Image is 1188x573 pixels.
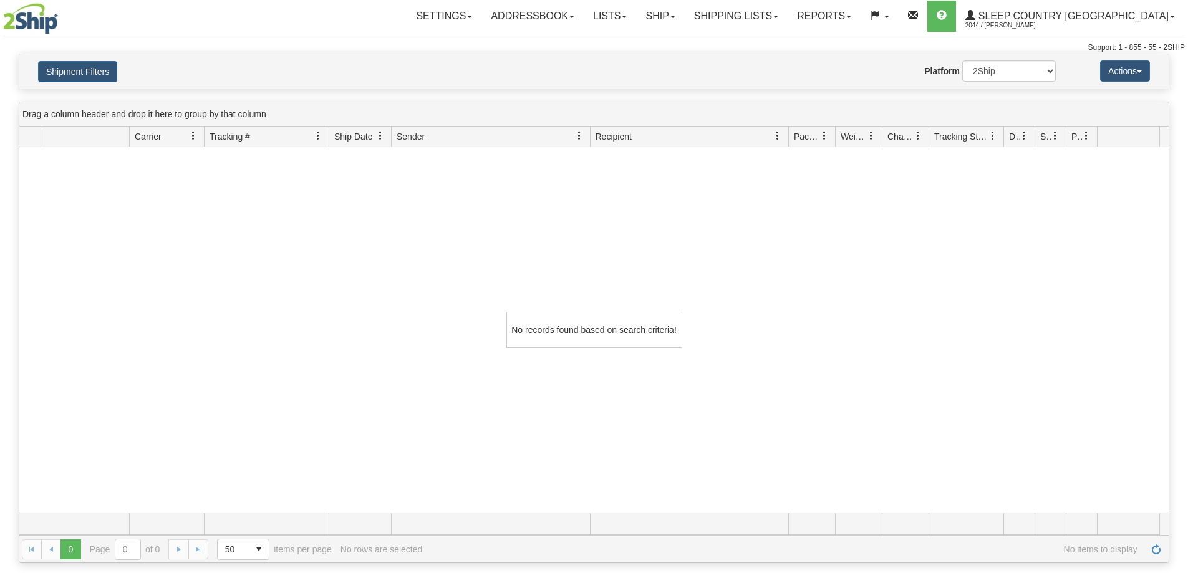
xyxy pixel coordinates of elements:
a: Sleep Country [GEOGRAPHIC_DATA] 2044 / [PERSON_NAME] [956,1,1184,32]
a: Tracking Status filter column settings [982,125,1003,147]
span: select [249,539,269,559]
a: Recipient filter column settings [767,125,788,147]
span: 50 [225,543,241,556]
span: Delivery Status [1009,130,1020,143]
span: Carrier [135,130,162,143]
a: Reports [788,1,861,32]
span: Shipment Issues [1040,130,1051,143]
a: Shipment Issues filter column settings [1045,125,1066,147]
a: Charge filter column settings [907,125,929,147]
button: Actions [1100,60,1150,82]
span: Recipient [596,130,632,143]
a: Tracking # filter column settings [307,125,329,147]
a: Delivery Status filter column settings [1013,125,1035,147]
div: Support: 1 - 855 - 55 - 2SHIP [3,42,1185,53]
a: Ship Date filter column settings [370,125,391,147]
span: Sleep Country [GEOGRAPHIC_DATA] [975,11,1169,21]
span: Charge [887,130,914,143]
span: Page sizes drop down [217,539,269,560]
a: Lists [584,1,636,32]
span: Packages [794,130,820,143]
div: No records found based on search criteria! [506,312,682,348]
div: grid grouping header [19,102,1169,127]
a: Sender filter column settings [569,125,590,147]
span: Tracking # [210,130,250,143]
a: Shipping lists [685,1,788,32]
a: Pickup Status filter column settings [1076,125,1097,147]
span: 2044 / [PERSON_NAME] [965,19,1059,32]
img: logo2044.jpg [3,3,58,34]
div: No rows are selected [340,544,423,554]
span: Sender [397,130,425,143]
a: Addressbook [481,1,584,32]
span: Page 0 [60,539,80,559]
a: Refresh [1146,539,1166,559]
span: No items to display [431,544,1137,554]
span: Pickup Status [1071,130,1082,143]
a: Settings [407,1,481,32]
a: Ship [636,1,684,32]
a: Carrier filter column settings [183,125,204,147]
span: Weight [841,130,867,143]
span: Tracking Status [934,130,988,143]
iframe: chat widget [1159,223,1187,350]
a: Packages filter column settings [814,125,835,147]
span: items per page [217,539,332,560]
span: Ship Date [334,130,372,143]
label: Platform [924,65,960,77]
button: Shipment Filters [38,61,117,82]
span: Page of 0 [90,539,160,560]
a: Weight filter column settings [861,125,882,147]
